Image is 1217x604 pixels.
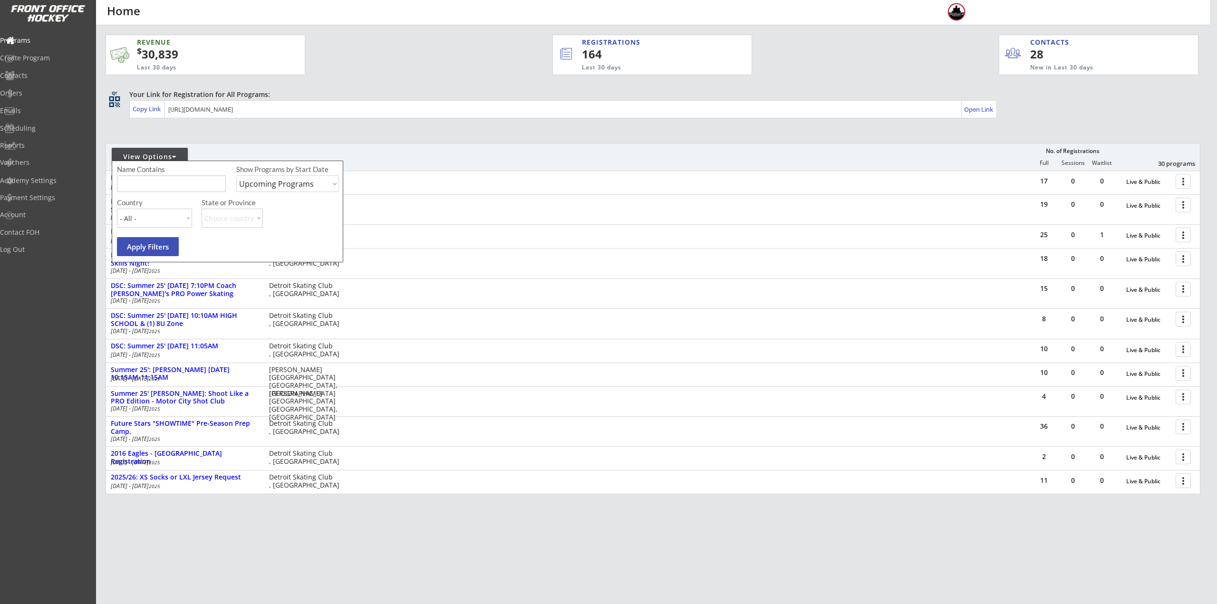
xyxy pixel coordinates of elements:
[111,312,259,328] div: DSC: Summer 25' [DATE] 10:10AM HIGH SCHOOL & (1) 8U Zone
[111,450,259,466] div: 2016 Eagles - [GEOGRAPHIC_DATA] Registration
[137,38,259,47] div: REVENUE
[149,328,160,335] em: 2025
[1059,160,1087,166] div: Sessions
[1043,148,1102,154] div: No. of Registrations
[1030,64,1154,72] div: New in Last 30 days
[1030,201,1058,208] div: 19
[269,342,344,358] div: Detroit Skating Club , [GEOGRAPHIC_DATA]
[107,95,122,109] button: qr_code
[1030,160,1058,166] div: Full
[111,251,259,268] div: DSC: Summer 25' [DATE] 6:05PM LTP-6U-8U Skills Night!
[1088,255,1116,262] div: 0
[1030,316,1058,322] div: 8
[269,420,344,436] div: Detroit Skating Club , [GEOGRAPHIC_DATA]
[1059,231,1087,238] div: 0
[111,436,256,442] div: [DATE] - [DATE]
[111,268,256,274] div: [DATE] - [DATE]
[111,460,256,465] div: [DATE] - [DATE]
[1176,420,1191,434] button: more_vert
[1126,347,1171,354] div: Live & Public
[1030,453,1058,460] div: 2
[582,64,713,72] div: Last 30 days
[1126,179,1171,185] div: Live & Public
[269,312,344,328] div: Detroit Skating Club , [GEOGRAPHIC_DATA]
[1176,390,1191,404] button: more_vert
[149,375,160,382] em: 2025
[111,366,259,382] div: Summer 25': [PERSON_NAME] [DATE] 10:15AM-11:15AM
[111,376,256,382] div: [DATE] - [DATE]
[112,152,188,162] div: View Options
[1059,201,1087,208] div: 0
[1030,369,1058,376] div: 10
[1059,285,1087,292] div: 0
[117,166,192,173] div: Name Contains
[1146,159,1195,168] div: 30 programs
[149,459,160,466] em: 2025
[1030,477,1058,484] div: 11
[111,282,259,298] div: DSC: Summer 25' [DATE] 7:10PM Coach [PERSON_NAME]'s PRO Power Skating
[1059,423,1087,430] div: 0
[964,105,994,114] div: Open Link
[1030,393,1058,400] div: 4
[111,184,256,190] div: [DATE] - [DATE]
[1030,46,1089,62] div: 28
[1088,477,1116,484] div: 0
[1059,316,1087,322] div: 0
[149,297,160,304] em: 2025
[269,390,344,422] div: [PERSON_NAME][GEOGRAPHIC_DATA] [GEOGRAPHIC_DATA], [GEOGRAPHIC_DATA]
[1088,423,1116,430] div: 0
[1126,394,1171,401] div: Live & Public
[1088,178,1116,184] div: 0
[111,298,256,304] div: [DATE] - [DATE]
[1126,316,1171,323] div: Live & Public
[1030,231,1058,238] div: 25
[111,390,259,406] div: Summer 25' [PERSON_NAME]: Shoot Like a PRO Edition - Motor City Shot Club
[111,198,259,214] div: DSC: Summer 25' [DATE] 6:05PM LTP / 6U / 8U Skills Night!
[1126,202,1171,209] div: Live & Public
[137,45,142,57] sup: $
[269,473,344,489] div: Detroit Skating Club , [GEOGRAPHIC_DATA]
[1088,316,1116,322] div: 0
[1176,342,1191,357] button: more_vert
[117,199,192,206] div: Country
[1176,228,1191,242] button: more_vert
[1087,160,1116,166] div: Waitlist
[1126,287,1171,293] div: Live & Public
[964,103,994,116] a: Open Link
[1030,345,1058,352] div: 10
[133,105,163,113] div: Copy Link
[1059,255,1087,262] div: 0
[1059,393,1087,400] div: 0
[111,420,259,436] div: Future Stars "SHOWTIME" Pre-Season Prep Camp.
[1176,198,1191,212] button: more_vert
[582,38,707,47] div: REGISTRATIONS
[1059,178,1087,184] div: 0
[1088,201,1116,208] div: 0
[269,282,344,298] div: Detroit Skating Club , [GEOGRAPHIC_DATA]
[1126,454,1171,461] div: Live & Public
[149,483,160,489] em: 2025
[236,166,338,173] div: Show Programs by Start Date
[149,268,160,274] em: 2025
[202,199,338,206] div: State or Province
[111,328,256,334] div: [DATE] - [DATE]
[1176,282,1191,297] button: more_vert
[1176,251,1191,266] button: more_vert
[111,238,256,243] div: [DATE] - [DATE]
[1176,450,1191,464] button: more_vert
[1059,369,1087,376] div: 0
[1126,256,1171,263] div: Live & Public
[129,90,1171,99] div: Your Link for Registration for All Programs:
[1059,345,1087,352] div: 0
[117,237,179,256] button: Apply Filters
[111,228,259,236] div: DSC: Summer 25' [DATE] 5:10PM
[1088,345,1116,352] div: 0
[269,251,344,268] div: Detroit Skating Club , [GEOGRAPHIC_DATA]
[1030,178,1058,184] div: 17
[111,406,256,412] div: [DATE] - [DATE]
[137,46,275,62] div: 30,839
[1126,371,1171,377] div: Live & Public
[1030,423,1058,430] div: 36
[108,90,120,96] div: qr
[1176,473,1191,488] button: more_vert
